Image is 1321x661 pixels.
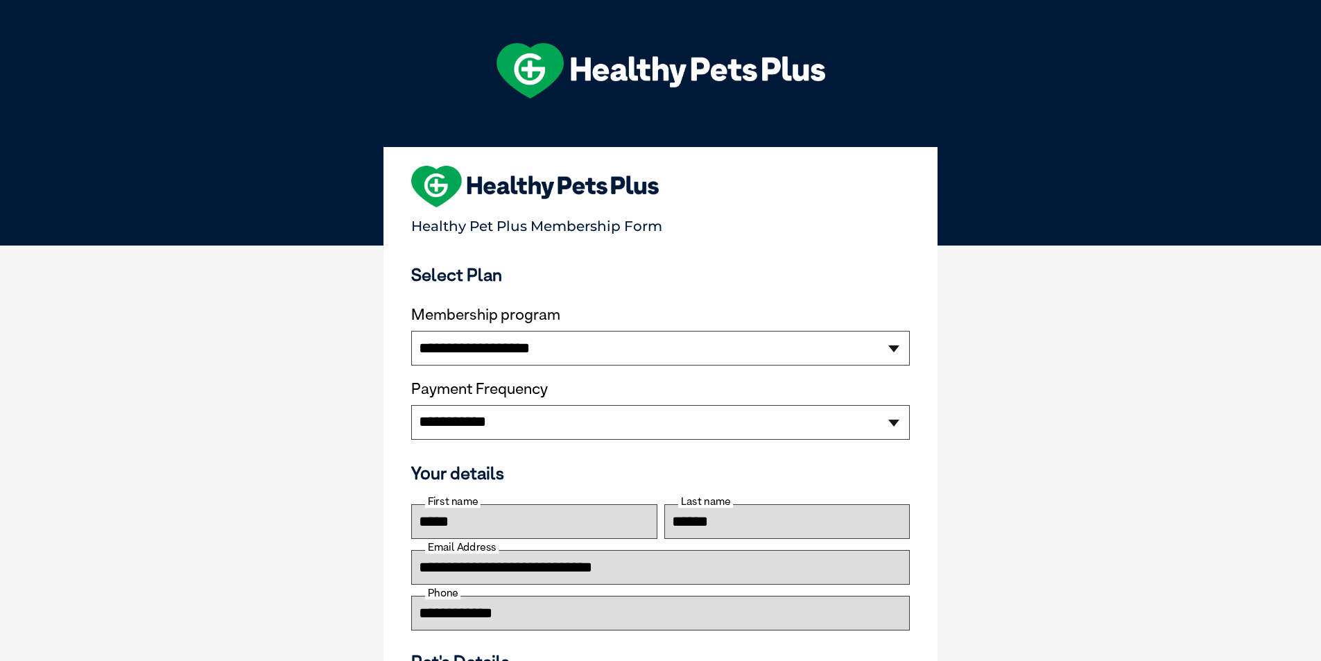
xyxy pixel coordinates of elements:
img: hpp-logo-landscape-green-white.png [497,43,825,98]
h3: Select Plan [411,264,910,285]
label: First name [425,495,481,508]
img: heart-shape-hpp-logo-large.png [411,166,659,207]
label: Email Address [425,541,499,553]
h3: Your details [411,463,910,483]
p: Healthy Pet Plus Membership Form [411,212,910,234]
label: Last name [678,495,733,508]
label: Payment Frequency [411,380,548,398]
label: Membership program [411,306,910,324]
label: Phone [425,587,460,599]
